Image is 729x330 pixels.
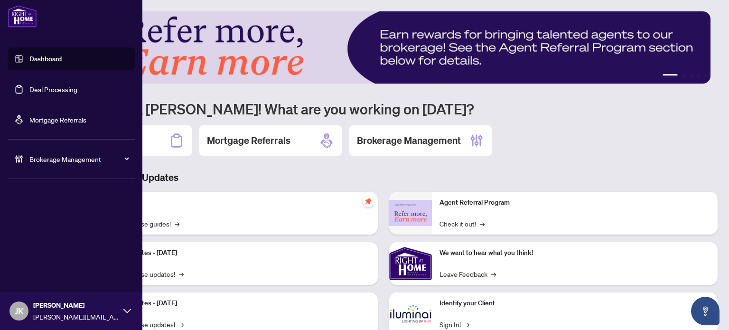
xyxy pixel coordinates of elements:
[100,248,370,258] p: Platform Updates - [DATE]
[29,115,86,124] a: Mortgage Referrals
[439,319,469,330] a: Sign In!→
[179,319,184,330] span: →
[439,218,485,229] a: Check it out!→
[8,5,37,28] img: logo
[100,298,370,309] p: Platform Updates - [DATE]
[357,134,461,147] h2: Brokerage Management
[49,100,718,118] h1: Welcome back [PERSON_NAME]! What are you working on [DATE]?
[363,196,374,207] span: pushpin
[439,248,710,258] p: We want to hear what you think!
[29,154,128,164] span: Brokerage Management
[389,242,432,285] img: We want to hear what you think!
[15,304,24,318] span: JK
[491,269,496,279] span: →
[389,200,432,226] img: Agent Referral Program
[175,218,179,229] span: →
[465,319,469,330] span: →
[704,74,708,78] button: 5
[49,171,718,184] h3: Brokerage & Industry Updates
[689,74,693,78] button: 3
[663,74,678,78] button: 1
[207,134,290,147] h2: Mortgage Referrals
[49,11,710,84] img: Slide 0
[100,198,370,208] p: Self-Help
[691,297,720,325] button: Open asap
[439,269,496,279] a: Leave Feedback→
[33,311,119,322] span: [PERSON_NAME][EMAIL_ADDRESS][DOMAIN_NAME]
[29,85,77,94] a: Deal Processing
[33,300,119,311] span: [PERSON_NAME]
[697,74,701,78] button: 4
[179,269,184,279] span: →
[439,198,710,208] p: Agent Referral Program
[480,218,485,229] span: →
[682,74,685,78] button: 2
[29,55,62,63] a: Dashboard
[439,298,710,309] p: Identify your Client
